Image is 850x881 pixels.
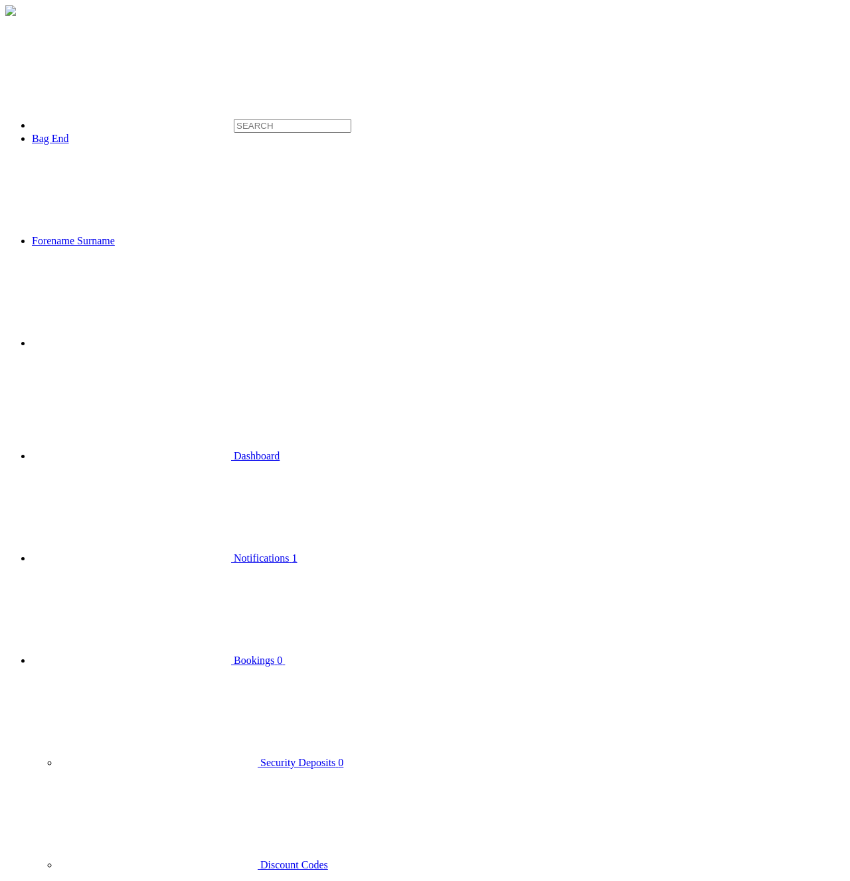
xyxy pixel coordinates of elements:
[234,552,290,564] span: Notifications
[234,119,351,133] input: SEARCH
[32,655,484,666] a: Bookings 0
[260,859,328,870] span: Discount Codes
[234,450,280,461] span: Dashboard
[32,450,280,461] a: Dashboard
[58,859,328,870] a: Discount Codes
[292,552,297,564] span: 1
[260,757,335,768] span: Security Deposits
[58,757,343,768] a: Security Deposits 0
[277,655,282,666] span: 0
[234,655,274,666] span: Bookings
[32,552,297,564] a: Notifications 1
[32,133,69,144] a: Bag End
[5,5,16,16] img: menu-toggle-4520fedd754c2a8bde71ea2914dd820b131290c2d9d837ca924f0cce6f9668d0.png
[338,757,343,768] span: 0
[32,235,314,246] a: Forename Surname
